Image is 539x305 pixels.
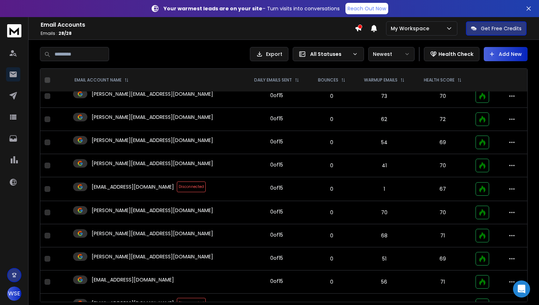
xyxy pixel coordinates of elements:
[7,286,21,301] button: WSE
[424,77,455,83] p: HEALTH SCORE
[438,51,473,58] p: Health Check
[270,278,283,285] div: 0 of 15
[414,247,471,270] td: 69
[313,162,350,169] p: 0
[41,31,355,36] p: Emails :
[92,137,213,144] p: [PERSON_NAME][EMAIL_ADDRESS][DOMAIN_NAME]
[414,154,471,177] td: 70
[92,230,213,237] p: [PERSON_NAME][EMAIL_ADDRESS][DOMAIN_NAME]
[354,131,414,154] td: 54
[354,85,414,108] td: 73
[354,224,414,247] td: 68
[318,77,338,83] p: BOUNCES
[254,77,292,83] p: DAILY EMAILS SENT
[466,21,527,36] button: Get Free Credits
[414,201,471,224] td: 70
[345,3,388,14] a: Reach Out Now
[481,25,522,32] p: Get Free Credits
[348,5,386,12] p: Reach Out Now
[313,278,350,285] p: 0
[164,5,340,12] p: – Turn visits into conversations
[270,184,283,191] div: 0 of 15
[177,182,206,192] span: Disconnected
[92,114,213,121] p: [PERSON_NAME][EMAIL_ADDRESS][DOMAIN_NAME]
[313,93,350,100] p: 0
[354,177,414,201] td: 1
[313,139,350,146] p: 0
[92,207,213,214] p: [PERSON_NAME][EMAIL_ADDRESS][DOMAIN_NAME]
[313,232,350,239] p: 0
[414,224,471,247] td: 71
[414,177,471,201] td: 67
[368,47,415,61] button: Newest
[270,138,283,145] div: 0 of 15
[313,209,350,216] p: 0
[92,90,213,98] p: [PERSON_NAME][EMAIL_ADDRESS][DOMAIN_NAME]
[270,208,283,215] div: 0 of 15
[414,270,471,294] td: 71
[313,185,350,193] p: 0
[75,77,129,83] div: EMAIL ACCOUNT NAME
[310,51,349,58] p: All Statuses
[92,276,174,283] p: [EMAIL_ADDRESS][DOMAIN_NAME]
[7,24,21,37] img: logo
[414,108,471,131] td: 72
[484,47,528,61] button: Add New
[41,21,355,29] h1: Email Accounts
[270,231,283,238] div: 0 of 15
[92,160,213,167] p: [PERSON_NAME][EMAIL_ADDRESS][DOMAIN_NAME]
[270,161,283,168] div: 0 of 15
[58,30,72,36] span: 28 / 28
[414,131,471,154] td: 69
[513,280,530,298] div: Open Intercom Messenger
[270,92,283,99] div: 0 of 15
[354,108,414,131] td: 62
[270,115,283,122] div: 0 of 15
[270,254,283,262] div: 0 of 15
[354,270,414,294] td: 56
[92,253,213,260] p: [PERSON_NAME][EMAIL_ADDRESS][DOMAIN_NAME]
[354,247,414,270] td: 51
[250,47,288,61] button: Export
[354,201,414,224] td: 70
[391,25,432,32] p: My Workspace
[424,47,479,61] button: Health Check
[364,77,397,83] p: WARMUP EMAILS
[164,5,262,12] strong: Your warmest leads are on your site
[414,85,471,108] td: 70
[313,255,350,262] p: 0
[92,183,174,190] p: [EMAIL_ADDRESS][DOMAIN_NAME]
[354,154,414,177] td: 41
[313,116,350,123] p: 0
